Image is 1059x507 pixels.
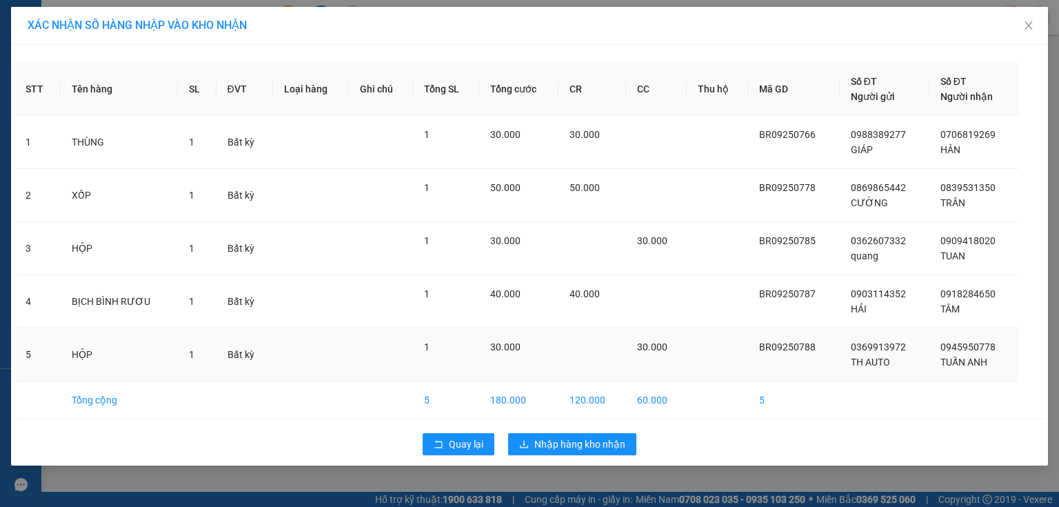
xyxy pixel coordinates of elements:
span: 1 [424,182,430,193]
td: 5 [413,381,479,419]
td: 5 [14,328,61,381]
span: CƯỜNG [851,197,888,208]
td: Bất kỳ [216,222,273,275]
td: 5 [748,381,839,419]
span: 1 [189,190,194,201]
span: 1 [189,296,194,307]
span: 1 [424,288,430,299]
span: environment [7,77,17,86]
td: HỘP [61,328,177,381]
span: 0839531350 [940,182,996,193]
span: quang [851,250,878,261]
th: STT [14,63,61,116]
span: 30.000 [637,341,667,352]
span: 1 [424,341,430,352]
span: 0945950778 [940,341,996,352]
td: 3 [14,222,61,275]
span: GIÁP [851,144,873,155]
span: HẢI [851,304,867,315]
span: Số ĐT [940,76,967,87]
td: XỐP [61,169,177,222]
span: 1 [424,129,430,140]
span: 0909418020 [940,235,996,246]
span: 0369913972 [851,341,906,352]
td: Bất kỳ [216,328,273,381]
span: 0362607332 [851,235,906,246]
span: Quay lại [449,437,483,452]
li: Hoa Mai [7,7,200,33]
span: TÂM [940,304,960,315]
td: BỊCH BÌNH RƯƠU [61,275,177,328]
span: Số ĐT [851,76,877,87]
td: 180.000 [479,381,558,419]
button: Close [1009,7,1048,46]
td: 60.000 [626,381,687,419]
span: BR09250778 [759,182,816,193]
span: XÁC NHẬN SỐ HÀNG NHẬP VÀO KHO NHẬN [28,19,247,32]
span: 40.000 [569,288,600,299]
td: 120.000 [558,381,626,419]
th: ĐVT [216,63,273,116]
span: BR09250766 [759,129,816,140]
span: 0988389277 [851,129,906,140]
span: 30.000 [637,235,667,246]
td: THÙNG [61,116,177,169]
span: close [1023,20,1034,31]
span: Người gửi [851,91,895,102]
span: 0918284650 [940,288,996,299]
b: 167 Quốc lộ 13, P26, [GEOGRAPHIC_DATA], [GEOGRAPHIC_DATA] [7,76,92,163]
th: Tổng cước [479,63,558,116]
span: 30.000 [490,129,521,140]
span: BR09250788 [759,341,816,352]
span: Người nhận [940,91,993,102]
span: TRÂN [940,197,965,208]
span: environment [95,77,105,86]
span: HÂN [940,144,960,155]
li: VP 167 QL13 [7,59,95,74]
td: Bất kỳ [216,275,273,328]
span: 1 [424,235,430,246]
span: 0903114352 [851,288,906,299]
th: Mã GD [748,63,839,116]
td: 1 [14,116,61,169]
th: CR [558,63,626,116]
span: BR09250787 [759,288,816,299]
span: 30.000 [490,235,521,246]
span: TUẤN ANH [940,357,987,368]
th: Tổng SL [413,63,479,116]
span: 50.000 [490,182,521,193]
span: 0706819269 [940,129,996,140]
span: 40.000 [490,288,521,299]
li: VP Hàng Bà Rịa [95,59,183,74]
th: SL [178,63,216,116]
span: 30.000 [569,129,600,140]
td: 4 [14,275,61,328]
span: TH AUTO [851,357,890,368]
td: Bất kỳ [216,116,273,169]
span: 1 [189,137,194,148]
img: logo.jpg [7,7,55,55]
span: 50.000 [569,182,600,193]
th: Ghi chú [349,63,413,116]
span: BR09250785 [759,235,816,246]
td: HỘP [61,222,177,275]
span: rollback [434,439,443,450]
span: Nhập hàng kho nhận [534,437,625,452]
th: CC [626,63,687,116]
th: Thu hộ [687,63,748,116]
td: 2 [14,169,61,222]
td: Tổng cộng [61,381,177,419]
th: Loại hàng [273,63,349,116]
span: 30.000 [490,341,521,352]
td: Bất kỳ [216,169,273,222]
button: downloadNhập hàng kho nhận [508,433,636,455]
span: TUAN [940,250,965,261]
b: QL51, PPhước Trung, TPBà Rịa [95,76,170,102]
th: Tên hàng [61,63,177,116]
button: rollbackQuay lại [423,433,494,455]
span: 1 [189,349,194,360]
span: 1 [189,243,194,254]
span: 0869865442 [851,182,906,193]
span: download [519,439,529,450]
